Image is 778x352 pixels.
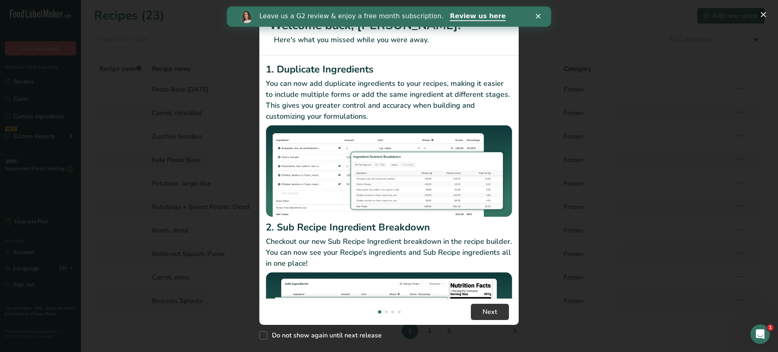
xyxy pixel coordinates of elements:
[767,324,774,331] span: 1
[227,6,551,27] iframe: Intercom live chat banner
[269,34,509,45] p: Here's what you missed while you were away.
[266,78,512,122] p: You can now add duplicate ingredients to your recipes, making it easier to include multiple forms...
[471,304,509,320] button: Next
[266,236,512,269] p: Checkout our new Sub Recipe Ingredient breakdown in the recipe builder. You can now see your Reci...
[309,7,317,12] div: Close
[266,125,512,217] img: Duplicate Ingredients
[267,331,382,339] span: Do not show again until next release
[266,62,512,77] h2: 1. Duplicate Ingredients
[750,324,770,344] iframe: Intercom live chat
[483,307,497,317] span: Next
[266,220,512,235] h2: 2. Sub Recipe Ingredient Breakdown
